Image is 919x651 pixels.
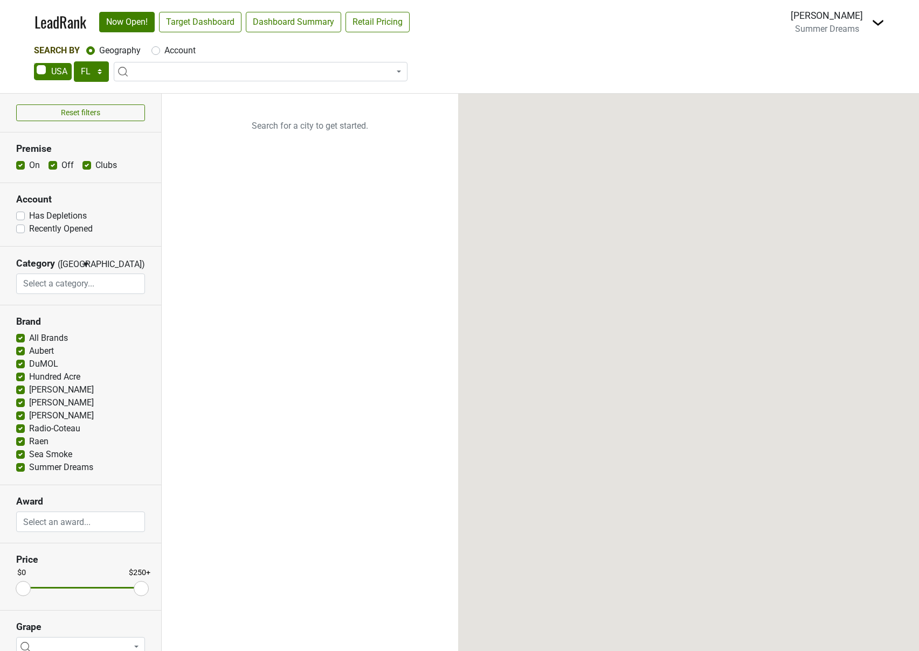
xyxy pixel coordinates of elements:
[16,554,145,565] h3: Price
[346,12,410,32] a: Retail Pricing
[791,9,863,23] div: [PERSON_NAME]
[246,12,341,32] a: Dashboard Summary
[29,370,80,383] label: Hundred Acre
[16,104,145,121] button: Reset filters
[29,209,87,222] label: Has Depletions
[58,258,79,274] span: ([GEOGRAPHIC_DATA])
[164,44,196,57] label: Account
[95,159,117,172] label: Clubs
[16,194,145,205] h3: Account
[16,316,145,327] h3: Brand
[99,12,155,32] a: Now Open!
[129,568,150,579] div: $250+
[29,383,94,396] label: [PERSON_NAME]
[99,44,141,57] label: Geography
[872,16,885,29] img: Dropdown Menu
[82,260,90,269] span: ▼
[29,435,49,448] label: Raen
[29,422,80,435] label: Radio-Coteau
[29,448,72,461] label: Sea Smoke
[16,258,55,269] h3: Category
[29,461,93,474] label: Summer Dreams
[29,332,68,345] label: All Brands
[34,11,86,33] a: LeadRank
[16,621,145,633] h3: Grape
[17,274,144,294] input: Select a category...
[29,358,58,370] label: DuMOL
[29,159,40,172] label: On
[17,512,144,532] input: Select an award...
[34,45,80,55] span: Search By
[17,568,26,579] div: $0
[16,143,145,155] h3: Premise
[159,12,241,32] a: Target Dashboard
[29,345,54,358] label: Aubert
[162,94,458,158] p: Search for a city to get started.
[61,159,74,172] label: Off
[16,496,145,507] h3: Award
[795,24,859,34] span: Summer Dreams
[29,409,94,422] label: [PERSON_NAME]
[29,222,93,235] label: Recently Opened
[29,396,94,409] label: [PERSON_NAME]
